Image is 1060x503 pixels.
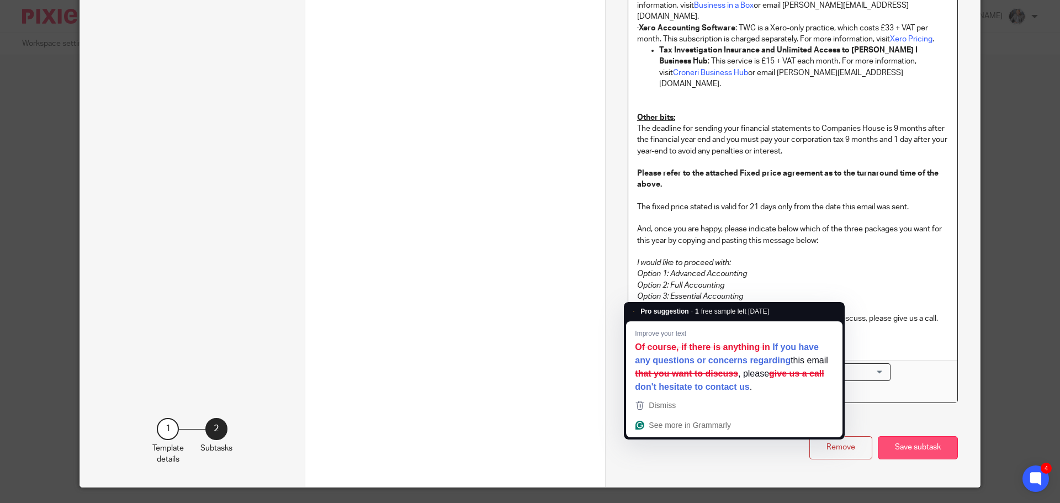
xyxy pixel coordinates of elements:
[890,35,932,43] a: Xero Pricing
[152,443,184,465] p: Template details
[1041,463,1052,474] div: 4
[637,259,731,267] em: I would like to proceed with:
[639,24,735,32] strong: Xero Accounting Software
[637,123,948,157] p: The deadline for sending your financial statements to Companies House is 9 months after the finan...
[694,2,754,9] a: Business in a Box
[637,293,743,300] em: Option 3: Essential Accounting
[637,170,940,188] strong: Please refer to the attached Fixed price agreement as to the turnaround time of the above.
[157,418,179,440] div: 1
[637,282,724,289] em: Option 2: Full Accounting
[673,69,748,77] a: Croneri Business Hub
[659,46,919,65] strong: Tax Investigation Insurance and Unlimited Access to [PERSON_NAME] I Business Hub
[200,443,232,454] p: Subtasks
[809,436,872,460] button: Remove
[659,45,948,89] p: : This service is £15 + VAT each month. For more information, visit or email [PERSON_NAME][EMAIL_...
[205,418,227,440] div: 2
[637,114,675,121] u: Other bits:
[637,23,948,45] p: · : TWC is a Xero-only practice, which costs £33 + VAT per month. This subscription is charged se...
[844,366,884,378] input: Search for option
[637,270,747,278] em: Option 1: Advanced Accounting
[878,436,958,460] button: Save subtask
[637,224,948,246] p: And, once you are happy, please indicate below which of the three packages you want for this year...
[637,202,948,213] p: The fixed price stated is valid for 21 days only from the date this email was sent.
